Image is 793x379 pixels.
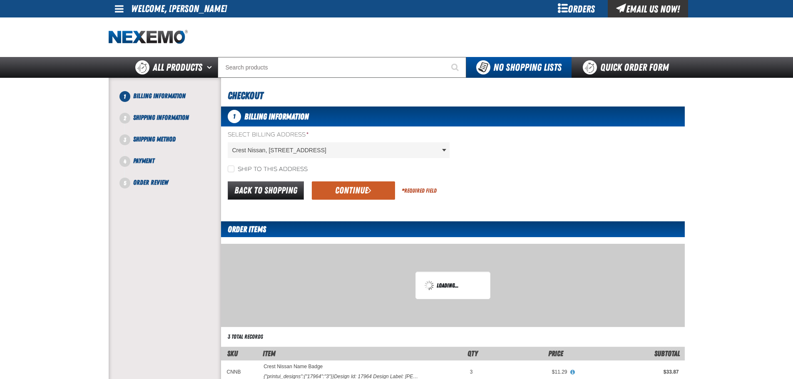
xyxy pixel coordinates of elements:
div: $33.87 [579,369,679,375]
span: 1 [119,91,130,102]
div: $11.29 [485,369,567,375]
button: Continue [312,181,395,200]
a: Back to Shopping [228,181,304,200]
span: 1 [228,110,241,123]
div: Required Field [402,187,437,195]
label: Ship to this address [228,166,308,173]
span: 4 [119,156,130,167]
li: Order Review. Step 5 of 5. Not Completed [125,178,221,188]
img: Nexemo logo [109,30,188,45]
nav: Checkout steps. Current step is Billing Information. Step 1 of 5 [119,91,221,188]
li: Shipping Information. Step 2 of 5. Not Completed [125,113,221,134]
a: SKU [227,349,238,358]
span: Order Review [133,178,168,186]
button: View All Prices for Crest Nissan Name Badge [567,369,578,376]
span: Item [263,349,276,358]
a: Home [109,30,188,45]
span: Qty [467,349,478,358]
button: Start Searching [445,57,466,78]
button: You do not have available Shopping Lists. Open to Create a New List [466,57,572,78]
button: Open All Products pages [204,57,218,78]
li: Shipping Method. Step 3 of 5. Not Completed [125,134,221,156]
div: 3 total records [228,333,263,341]
span: No Shopping Lists [493,62,562,73]
li: Payment. Step 4 of 5. Not Completed [125,156,221,178]
span: Payment [133,157,154,165]
span: 3 [119,134,130,145]
span: Price [548,349,563,358]
h2: Order Items [221,221,266,237]
a: Quick Order Form [572,57,684,78]
li: Billing Information. Step 1 of 5. Not Completed [125,91,221,113]
input: Search [218,57,466,78]
a: Crest Nissan Name Badge [264,364,323,369]
span: Billing Information [133,92,186,100]
span: Billing Information [244,111,309,121]
span: All Products [153,60,202,75]
div: Loading... [424,280,482,290]
span: 2 [119,113,130,124]
span: Shipping Method [133,135,176,143]
span: Checkout [228,90,263,102]
span: Shipping Information [133,114,189,121]
span: 3 [470,369,473,375]
label: Select Billing Address [228,131,450,139]
span: 5 [119,178,130,188]
input: Ship to this address [228,166,234,172]
span: Subtotal [654,349,680,358]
